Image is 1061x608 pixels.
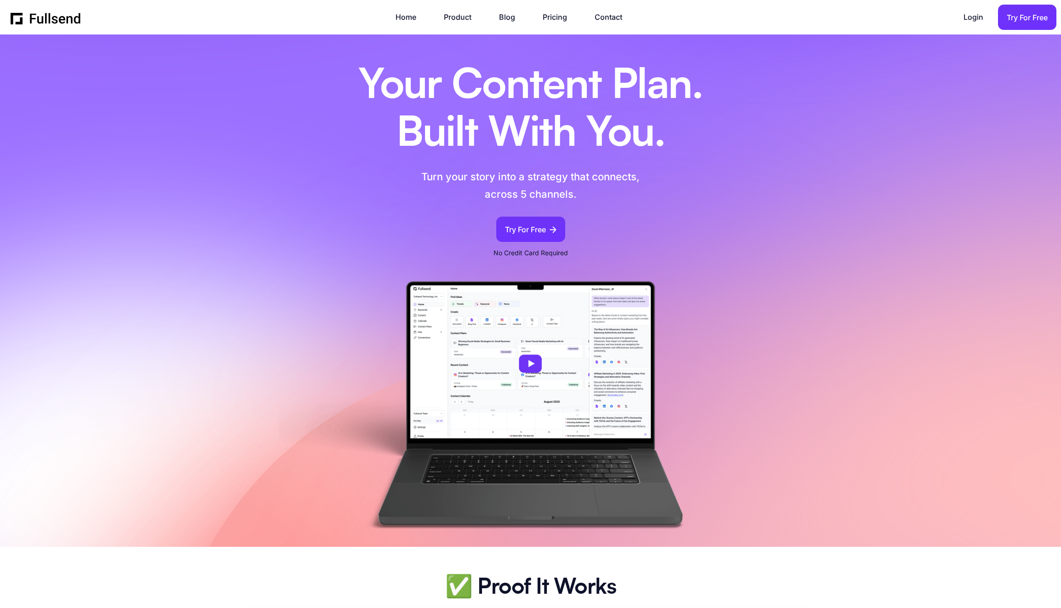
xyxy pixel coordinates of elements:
p: No Credit Card Required [493,247,568,258]
h1: Your Content Plan. Built With You. [335,62,726,157]
p: Turn your story into a strategy that connects, across 5 channels. [380,168,681,203]
div: Try For Free [505,224,546,236]
a: Login [964,11,992,23]
a: Blog [499,11,524,23]
a: Contact [595,11,631,23]
h2: ✅ Proof It Works [445,574,616,601]
a: Pricing [543,11,576,23]
div: Try For Free [1007,11,1048,24]
a: Try For Free [496,217,565,242]
a: Try For Free [998,5,1056,30]
a: Product [444,11,481,23]
a: Home [396,11,425,23]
